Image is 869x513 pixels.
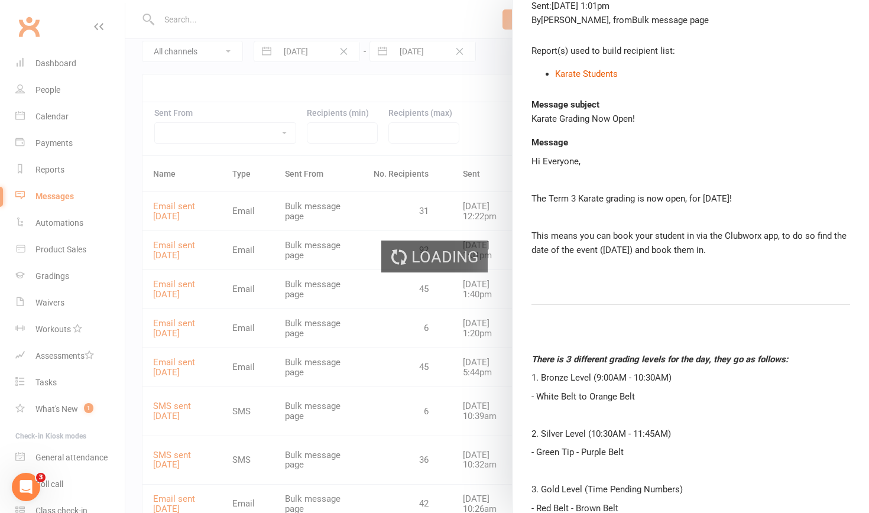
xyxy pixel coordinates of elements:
p: Hi Everyone, [531,154,850,168]
div: Karate Grading Now Open! [531,112,850,126]
p: The Term 3 Karate grading is now open, for [DATE]! [531,191,850,206]
p: This means you can book your student in via the Clubworx app, to do so find the date of the event... [531,229,850,257]
div: Report(s) used to build recipient list: [531,44,850,58]
p: 2. Silver Level (10:30AM - 11:45AM) [531,427,850,441]
p: 1. Bronze Level (9:00AM - 10:30AM) [531,371,850,385]
p: - Green Tip - Purple Belt [531,445,850,459]
strong: Message [531,137,568,148]
div: By [PERSON_NAME] , from Bulk message page [531,13,850,27]
p: 3. Gold Level (Time Pending Numbers) [531,482,850,496]
strong: Message subject [531,99,599,110]
p: - White Belt to Orange Belt [531,389,850,404]
span: There is 3 different grading levels for the day, they go as follows: [531,354,788,365]
iframe: Intercom live chat [12,473,40,501]
a: Karate Students [555,69,618,79]
span: 3 [36,473,46,482]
